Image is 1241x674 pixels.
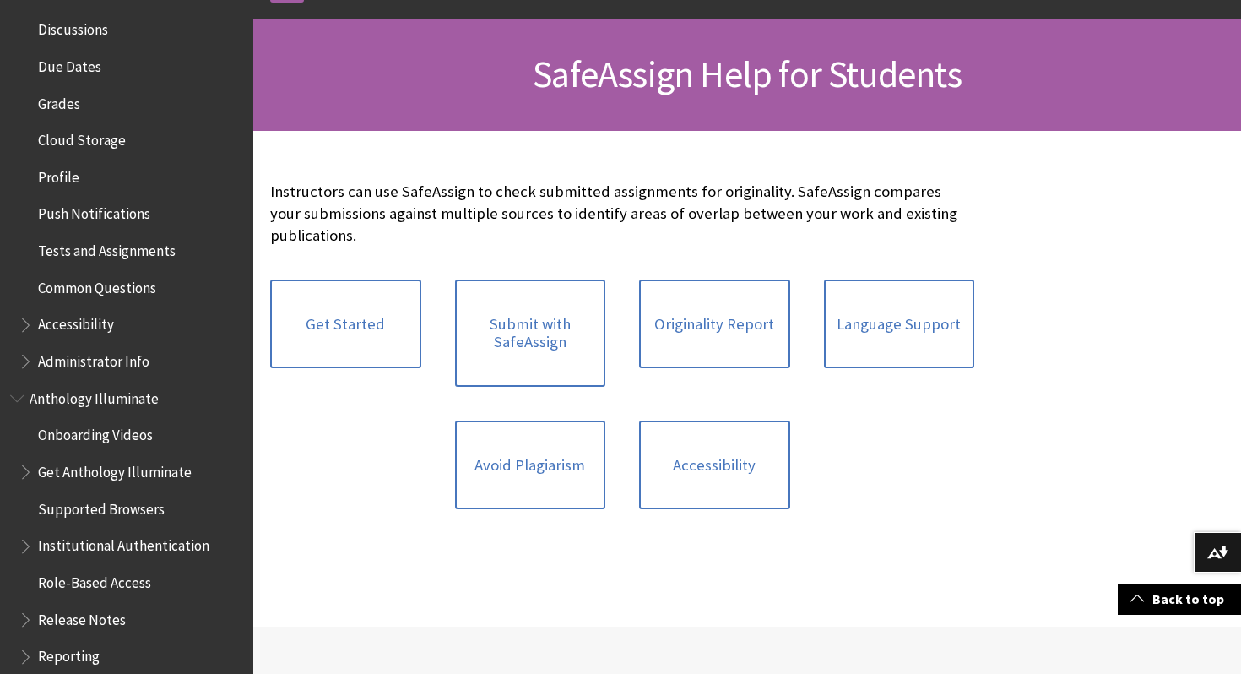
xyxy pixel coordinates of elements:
span: Cloud Storage [38,126,126,149]
a: Language Support [824,280,975,369]
span: Release Notes [38,606,126,628]
a: Avoid Plagiarism [455,421,606,510]
p: Instructors can use SafeAssign to check submitted assignments for originality. SafeAssign compare... [270,181,974,247]
span: Onboarding Videos [38,421,153,444]
span: Common Questions [38,274,156,296]
span: Discussions [38,15,108,38]
a: Accessibility [639,421,790,510]
span: Get Anthology Illuminate [38,458,192,481]
span: Administrator Info [38,347,149,370]
span: Push Notifications [38,200,150,223]
a: Submit with SafeAssign [455,280,606,387]
a: Back to top [1118,584,1241,615]
span: Grades [38,90,80,112]
span: Due Dates [38,52,101,75]
span: Role-Based Access [38,568,151,591]
span: Reporting [38,643,100,666]
span: Anthology Illuminate [30,384,159,407]
span: Accessibility [38,311,114,334]
span: Institutional Authentication [38,532,209,555]
a: Get Started [270,280,421,369]
span: SafeAssign Help for Students [533,51,962,97]
span: Profile [38,163,79,186]
span: Supported Browsers [38,495,165,518]
span: Tests and Assignments [38,236,176,259]
a: Originality Report [639,280,790,369]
